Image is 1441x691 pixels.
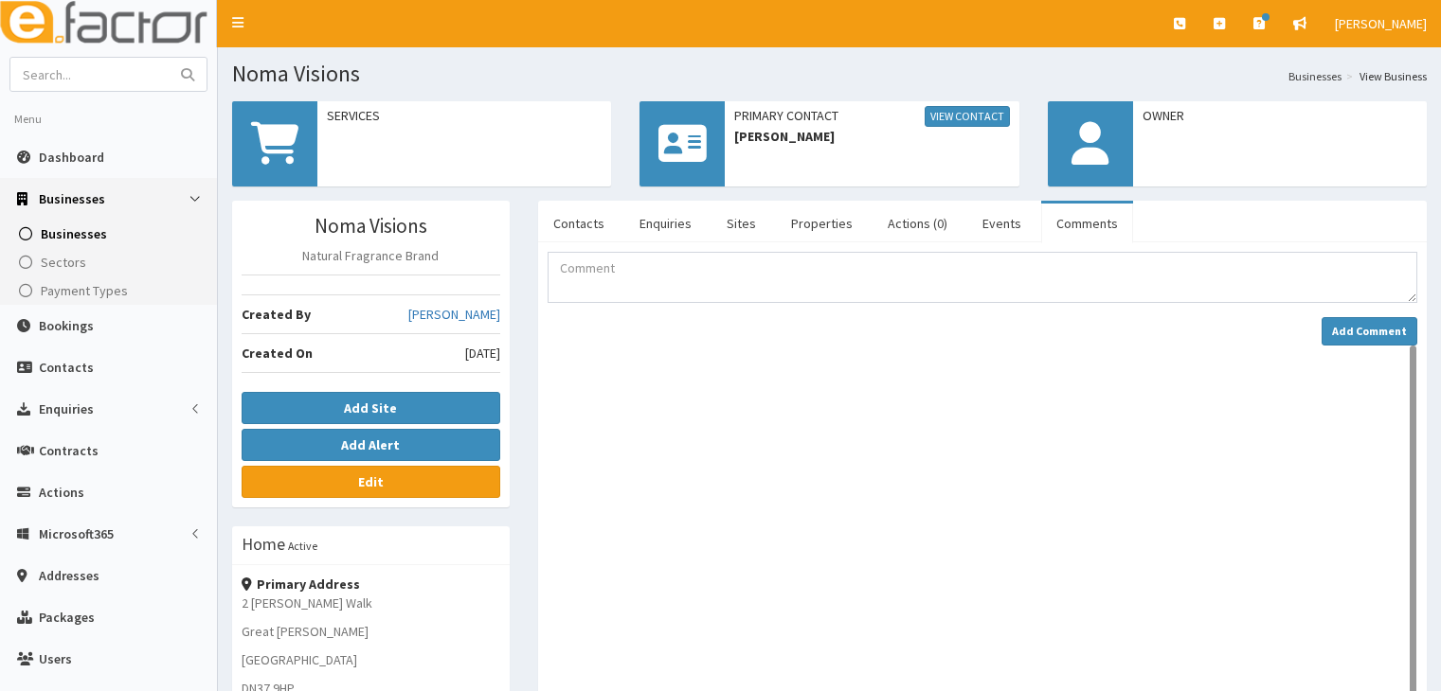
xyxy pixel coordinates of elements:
small: Active [288,539,317,553]
span: [DATE] [465,344,500,363]
a: Sectors [5,248,217,276]
span: Owner [1143,106,1417,125]
a: Properties [776,204,868,243]
b: Add Alert [341,436,400,453]
b: Edit [358,473,384,490]
span: Businesses [39,190,105,207]
a: Contacts [538,204,620,243]
span: Enquiries [39,400,94,417]
span: Addresses [39,567,99,584]
h3: Home [242,536,285,553]
input: Search... [10,58,170,91]
p: Natural Fragrance Brand [242,246,500,265]
span: Actions [39,484,84,501]
a: Businesses [1288,68,1342,84]
span: Dashboard [39,149,104,166]
span: Users [39,650,72,667]
span: Services [327,106,602,125]
span: Businesses [41,225,107,242]
p: [GEOGRAPHIC_DATA] [242,650,500,669]
p: 2 [PERSON_NAME] Walk [242,594,500,612]
a: View Contact [925,106,1010,127]
h1: Noma Visions [232,62,1427,86]
span: Contracts [39,442,99,459]
span: Bookings [39,317,94,334]
strong: Primary Address [242,576,360,593]
span: Payment Types [41,282,128,299]
b: Created On [242,345,313,362]
strong: Add Comment [1332,324,1407,338]
li: View Business [1342,68,1427,84]
a: [PERSON_NAME] [408,305,500,324]
a: Payment Types [5,276,217,305]
b: Add Site [344,399,397,416]
a: Businesses [5,220,217,248]
a: Actions (0) [873,204,963,243]
p: Great [PERSON_NAME] [242,622,500,641]
span: Primary Contact [734,106,1009,127]
span: [PERSON_NAME] [1335,15,1427,32]
a: Events [967,204,1036,243]
button: Add Alert [242,429,500,461]
span: Contacts [39,359,94,376]
span: Sectors [41,254,86,271]
button: Add Comment [1322,317,1417,345]
span: [PERSON_NAME] [734,127,1009,146]
a: Enquiries [624,204,707,243]
span: Packages [39,609,95,626]
a: Comments [1041,204,1133,243]
b: Created By [242,306,311,323]
span: Microsoft365 [39,525,114,542]
h3: Noma Visions [242,215,500,237]
a: Sites [711,204,771,243]
a: Edit [242,466,500,498]
textarea: Comment [548,252,1417,303]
